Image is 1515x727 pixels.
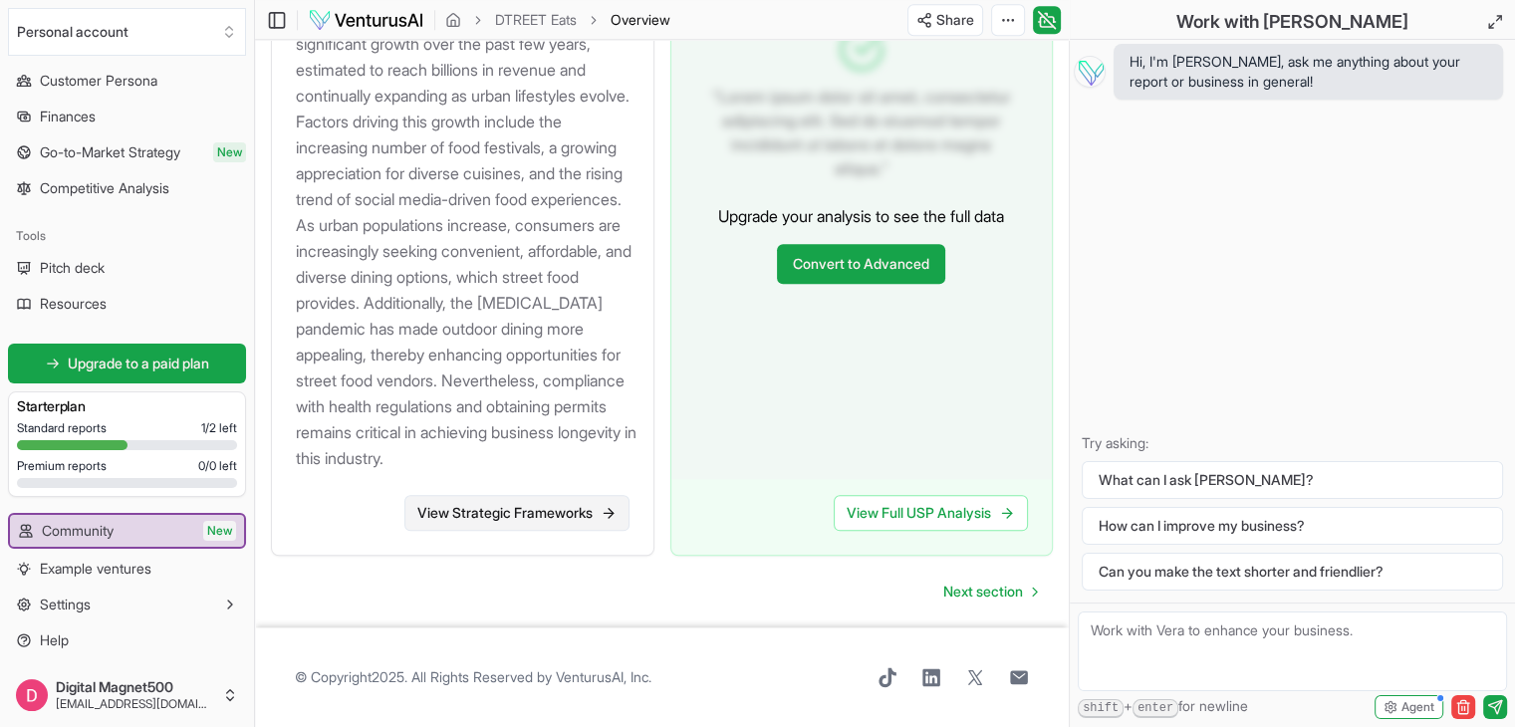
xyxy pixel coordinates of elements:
[8,589,246,620] button: Settings
[943,582,1023,602] span: Next section
[936,10,974,30] span: Share
[16,679,48,711] img: ACg8ocIlB9lSVOiXti5ePoahzmEuklf5v_EjDv3ov2Y_8sqCp9eMEA=s96-c
[1078,696,1248,718] span: + for newline
[40,258,105,278] span: Pitch deck
[834,495,1028,531] a: View Full USP Analysis
[10,515,244,547] a: CommunityNew
[1133,699,1178,718] kbd: enter
[203,521,236,541] span: New
[8,172,246,204] a: Competitive Analysis
[404,495,630,531] a: View Strategic Frameworks
[198,458,237,474] span: 0 / 0 left
[8,344,246,383] a: Upgrade to a paid plan
[1176,8,1408,36] h2: Work with [PERSON_NAME]
[40,107,96,126] span: Finances
[556,668,648,685] a: VenturusAI, Inc
[1375,695,1443,719] button: Agent
[295,667,651,687] span: © Copyright 2025 . All Rights Reserved by .
[1082,553,1503,591] button: Can you make the text shorter and friendlier?
[8,101,246,132] a: Finances
[56,678,214,696] span: Digital Magnet500
[8,220,246,252] div: Tools
[8,8,246,56] button: Select an organization
[40,178,169,198] span: Competitive Analysis
[40,294,107,314] span: Resources
[40,142,180,162] span: Go-to-Market Strategy
[42,521,114,541] span: Community
[40,595,91,614] span: Settings
[17,396,237,416] h3: Starter plan
[40,559,151,579] span: Example ventures
[1074,56,1106,88] img: Vera
[201,420,237,436] span: 1 / 2 left
[777,244,945,284] a: Convert to Advanced
[40,71,157,91] span: Customer Persona
[68,354,209,373] span: Upgrade to a paid plan
[1082,507,1503,545] button: How can I improve my business?
[296,5,637,471] p: The global street food market has seen significant growth over the past few years, estimated to r...
[8,136,246,168] a: Go-to-Market StrategyNew
[1082,461,1503,499] button: What can I ask [PERSON_NAME]?
[8,671,246,719] button: Digital Magnet500[EMAIL_ADDRESS][DOMAIN_NAME]
[213,142,246,162] span: New
[8,553,246,585] a: Example ventures
[927,572,1053,611] nav: pagination
[907,4,983,36] button: Share
[8,65,246,97] a: Customer Persona
[1401,699,1434,715] span: Agent
[56,696,214,712] span: [EMAIL_ADDRESS][DOMAIN_NAME]
[1082,433,1503,453] p: Try asking:
[8,624,246,656] a: Help
[1078,699,1124,718] kbd: shift
[8,252,246,284] a: Pitch deck
[445,10,670,30] nav: breadcrumb
[718,204,1004,228] p: Upgrade your analysis to see the full data
[1130,52,1487,92] span: Hi, I'm [PERSON_NAME], ask me anything about your report or business in general!
[17,458,107,474] span: Premium reports
[40,630,69,650] span: Help
[8,288,246,320] a: Resources
[17,420,107,436] span: Standard reports
[927,572,1053,611] a: Go to next page
[495,10,577,30] a: DTREET Eats
[611,10,670,30] span: Overview
[308,8,424,32] img: logo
